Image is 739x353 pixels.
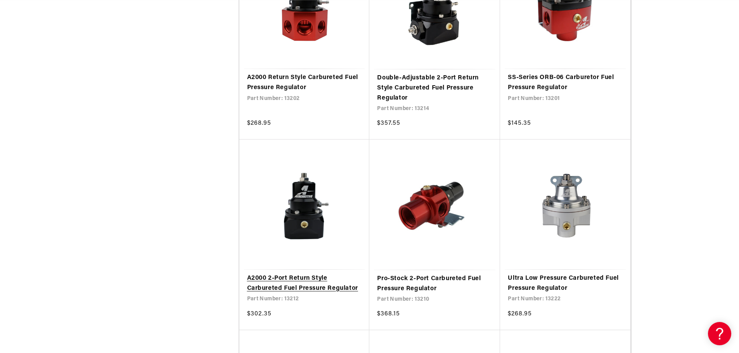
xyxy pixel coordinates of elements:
[377,73,492,103] a: Double-Adjustable 2-Port Return Style Carbureted Fuel Pressure Regulator
[377,274,492,294] a: Pro-Stock 2-Port Carbureted Fuel Pressure Regulator
[508,73,623,93] a: SS-Series ORB-06 Carburetor Fuel Pressure Regulator
[247,73,362,93] a: A2000 Return Style Carbureted Fuel Pressure Regulator
[508,274,623,293] a: Ultra Low Pressure Carbureted Fuel Pressure Regulator
[247,274,362,293] a: A2000 2-Port Return Style Carbureted Fuel Pressure Regulator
